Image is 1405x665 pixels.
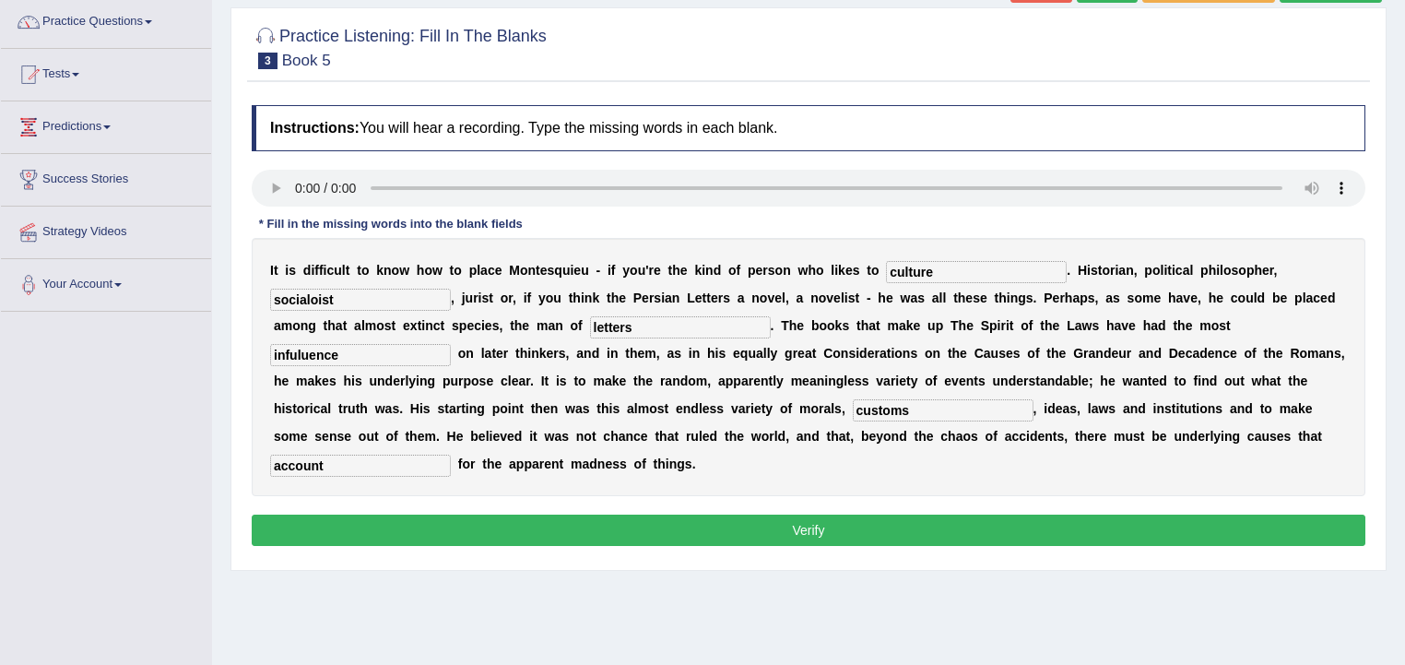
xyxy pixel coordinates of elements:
b: r [649,263,654,278]
b: n [555,318,563,333]
b: P [1044,291,1052,305]
b: y [538,291,546,305]
b: h [959,318,967,333]
b: t [668,263,673,278]
b: , [1134,263,1138,278]
b: b [811,318,820,333]
b: , [499,318,502,333]
b: e [466,318,474,333]
b: t [324,318,328,333]
span: 3 [258,53,277,69]
b: L [687,291,695,305]
b: I [270,263,274,278]
b: g [308,318,316,333]
b: m [281,318,292,333]
b: r [1001,318,1006,333]
b: t [1009,318,1014,333]
b: n [1010,291,1019,305]
b: n [425,318,433,333]
b: k [694,263,702,278]
b: p [748,263,756,278]
b: h [878,291,886,305]
b: T [950,318,959,333]
b: i [834,263,838,278]
b: e [886,291,893,305]
b: e [680,263,688,278]
b: u [466,291,474,305]
b: d [1328,291,1336,305]
b: i [1087,263,1091,278]
b: k [592,291,599,305]
b: f [578,318,583,333]
b: p [1080,291,1088,305]
b: x [410,318,418,333]
b: a [1105,291,1113,305]
b: P [633,291,642,305]
b: o [728,263,737,278]
b: m [365,318,376,333]
b: o [571,318,579,333]
b: g [1018,291,1026,305]
b: k [376,263,384,278]
b: e [914,318,921,333]
b: s [917,291,925,305]
b: M [509,263,520,278]
b: p [1294,291,1303,305]
b: t [274,263,278,278]
b: o [1134,291,1142,305]
b: s [492,318,500,333]
b: i [481,318,485,333]
b: e [797,318,804,333]
b: . [1033,291,1037,305]
b: t [510,318,514,333]
b: b [1272,291,1281,305]
b: o [827,318,835,333]
b: p [1144,263,1152,278]
b: t [702,291,707,305]
b: r [1059,291,1064,305]
b: i [702,263,705,278]
b: i [661,291,665,305]
b: t [706,291,711,305]
b: t [450,263,455,278]
b: h [672,263,680,278]
b: e [756,263,763,278]
b: o [1152,263,1161,278]
b: u [927,318,936,333]
b: s [1091,263,1098,278]
b: h [1209,291,1217,305]
b: t [867,263,871,278]
b: v [1183,291,1190,305]
b: , [513,291,516,305]
b: o [819,291,827,305]
b: p [936,318,944,333]
b: e [980,291,987,305]
b: n [751,291,760,305]
b: o [1102,263,1110,278]
button: Verify [252,515,1365,546]
b: t [346,263,350,278]
b: l [1220,263,1223,278]
b: h [1209,263,1217,278]
b: m [1142,291,1153,305]
b: h [573,291,581,305]
b: l [939,291,943,305]
b: t [855,291,859,305]
b: i [324,263,327,278]
b: r [508,291,513,305]
b: l [1189,263,1193,278]
b: a [1072,291,1080,305]
b: h [1065,291,1073,305]
b: i [1115,263,1118,278]
b: a [1118,263,1126,278]
b: i [570,263,573,278]
input: blank [886,261,1067,283]
b: c [327,263,335,278]
b: q [554,263,562,278]
b: o [501,291,509,305]
small: Book 5 [282,52,331,69]
b: h [958,291,966,305]
b: , [451,291,455,305]
b: i [1006,318,1009,333]
b: i [581,291,584,305]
